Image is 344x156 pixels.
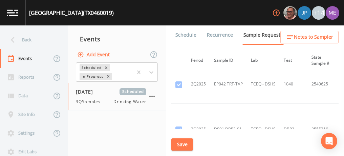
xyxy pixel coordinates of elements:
[210,104,247,155] td: DS01 DBP2-01
[206,25,234,44] a: Recurrence
[7,9,18,16] img: logo
[280,104,307,155] td: DBP2
[280,50,307,71] th: Test
[298,6,311,20] img: 41241ef155101aa6d92a04480b0d0000
[294,33,333,41] span: Notes to Sampler
[120,88,146,95] span: Scheduled
[80,64,103,71] div: Scheduled
[247,50,280,71] th: Lab
[312,6,325,20] div: +14
[76,99,105,105] span: 3QSamples
[171,138,193,151] button: Save
[280,65,307,104] td: 1040
[68,83,166,111] a: [DATE]Scheduled3QSamplesDrinking Water
[280,31,339,43] button: Notes to Sampler
[187,104,210,155] td: 3Q2025
[210,50,247,71] th: Sample ID
[68,31,166,47] div: Events
[307,104,337,155] td: 2555316
[210,65,247,104] td: EP042 TRT-TAP
[283,6,297,20] div: Mike Franklin
[247,65,280,104] td: TCEQ - DSHS
[292,25,321,44] a: COC Details
[103,64,110,71] div: Remove Scheduled
[242,25,284,45] a: Sample Requests
[174,25,197,44] a: Schedule
[283,6,297,20] img: e2d790fa78825a4bb76dcb6ab311d44c
[187,65,210,104] td: 2Q2025
[307,65,337,104] td: 2540625
[297,6,311,20] div: Joshua gere Paul
[76,48,112,61] button: Add Event
[326,6,339,20] img: d4d65db7c401dd99d63b7ad86343d265
[113,99,146,105] span: Drinking Water
[80,73,105,80] div: In Progress
[321,133,337,149] div: Open Intercom Messenger
[187,50,210,71] th: Period
[247,104,280,155] td: TCEQ - DSHS
[174,44,190,63] a: Forms
[29,9,114,17] div: [GEOGRAPHIC_DATA] (TX0460019)
[76,88,98,95] span: [DATE]
[307,50,337,71] th: State Sample #
[105,73,112,80] div: Remove In Progress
